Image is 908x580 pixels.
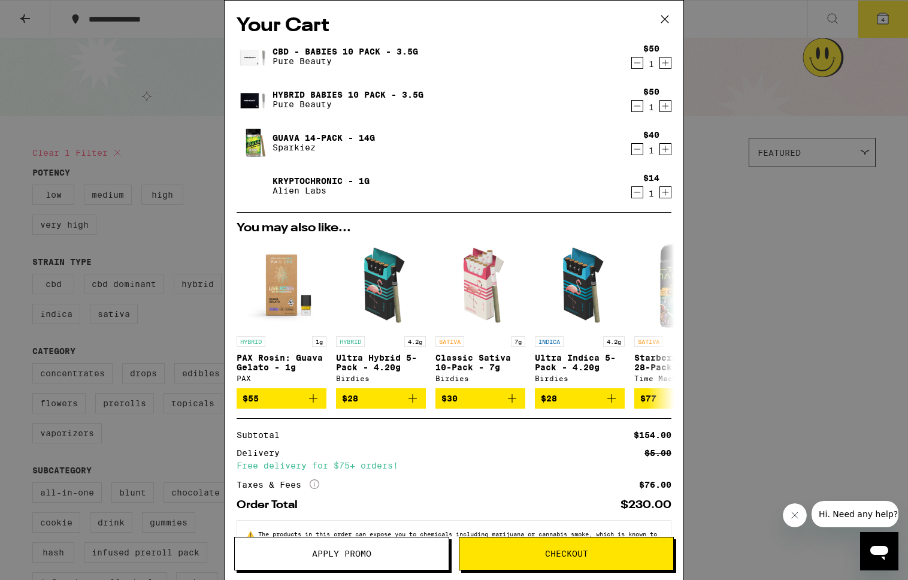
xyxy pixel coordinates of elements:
p: Sparkiez [273,143,375,152]
div: $50 [643,87,659,96]
div: Free delivery for $75+ orders! [237,461,671,470]
p: Alien Labs [273,186,370,195]
div: Subtotal [237,431,288,439]
button: Decrement [631,186,643,198]
button: Increment [659,186,671,198]
p: HYBRID [237,336,265,347]
a: Open page for Ultra Indica 5-Pack - 4.20g from Birdies [535,240,625,388]
p: 7g [511,336,525,347]
button: Add to bag [336,388,426,409]
a: CBD - Babies 10 Pack - 3.5g [273,47,418,56]
div: $76.00 [639,481,671,489]
p: Ultra Hybrid 5-Pack - 4.20g [336,353,426,372]
div: Order Total [237,500,306,510]
img: Birdies - Ultra Hybrid 5-Pack - 4.20g [336,240,426,330]
div: $154.00 [634,431,671,439]
button: Add to bag [535,388,625,409]
button: Checkout [459,537,674,570]
span: Apply Promo [312,549,371,558]
button: Add to bag [435,388,525,409]
div: $40 [643,130,659,140]
a: Guava 14-Pack - 14g [273,133,375,143]
span: ⚠️ [247,530,258,537]
span: The products in this order can expose you to chemicals including marijuana or cannabis smoke, whi... [247,530,657,552]
p: Pure Beauty [273,99,423,109]
div: 1 [643,59,659,69]
div: 1 [643,146,659,155]
iframe: Close message [783,503,807,527]
p: 1g [312,336,326,347]
a: Open page for Classic Sativa 10-Pack - 7g from Birdies [435,240,525,388]
img: CBD - Babies 10 Pack - 3.5g [237,40,270,73]
p: Ultra Indica 5-Pack - 4.20g [535,353,625,372]
h2: You may also like... [237,222,671,234]
span: Checkout [545,549,588,558]
div: 1 [643,189,659,198]
div: Birdies [435,374,525,382]
p: 4.2g [603,336,625,347]
span: $55 [243,394,259,403]
button: Decrement [631,100,643,112]
p: 4.2g [404,336,426,347]
span: $28 [342,394,358,403]
div: Birdies [535,374,625,382]
button: Decrement [631,143,643,155]
span: $28 [541,394,557,403]
button: Increment [659,57,671,69]
img: PAX - PAX Rosin: Guava Gelato - 1g [237,240,326,330]
img: Guava 14-Pack - 14g [237,126,270,159]
p: SATIVA [435,336,464,347]
div: $50 [643,44,659,53]
img: Birdies - Classic Sativa 10-Pack - 7g [435,240,525,330]
button: Apply Promo [234,537,449,570]
div: Delivery [237,449,288,457]
img: Kryptochronic - 1g [237,169,270,203]
a: Hybrid Babies 10 Pack - 3.5g [273,90,423,99]
p: HYBRID [336,336,365,347]
p: Pure Beauty [273,56,418,66]
a: Kryptochronic - 1g [273,176,370,186]
button: Add to bag [237,388,326,409]
span: $77 [640,394,656,403]
iframe: Message from company [812,501,898,527]
div: Taxes & Fees [237,479,319,490]
img: Time Machine - Starberry Cough 28-Pack - 14g [634,240,724,330]
div: Time Machine [634,374,724,382]
img: Hybrid Babies 10 Pack - 3.5g [237,83,270,116]
p: Classic Sativa 10-Pack - 7g [435,353,525,372]
button: Decrement [631,57,643,69]
p: PAX Rosin: Guava Gelato - 1g [237,353,326,372]
h2: Your Cart [237,13,671,40]
span: $30 [441,394,458,403]
div: 1 [643,102,659,112]
div: Birdies [336,374,426,382]
div: $230.00 [621,500,671,510]
a: Open page for PAX Rosin: Guava Gelato - 1g from PAX [237,240,326,388]
p: Starberry Cough 28-Pack - 14g [634,353,724,372]
div: PAX [237,374,326,382]
p: SATIVA [634,336,663,347]
div: $5.00 [644,449,671,457]
img: Birdies - Ultra Indica 5-Pack - 4.20g [535,240,625,330]
a: Open page for Ultra Hybrid 5-Pack - 4.20g from Birdies [336,240,426,388]
div: $14 [643,173,659,183]
button: Add to bag [634,388,724,409]
button: Increment [659,100,671,112]
p: INDICA [535,336,564,347]
a: Open page for Starberry Cough 28-Pack - 14g from Time Machine [634,240,724,388]
button: Increment [659,143,671,155]
iframe: Button to launch messaging window [860,532,898,570]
